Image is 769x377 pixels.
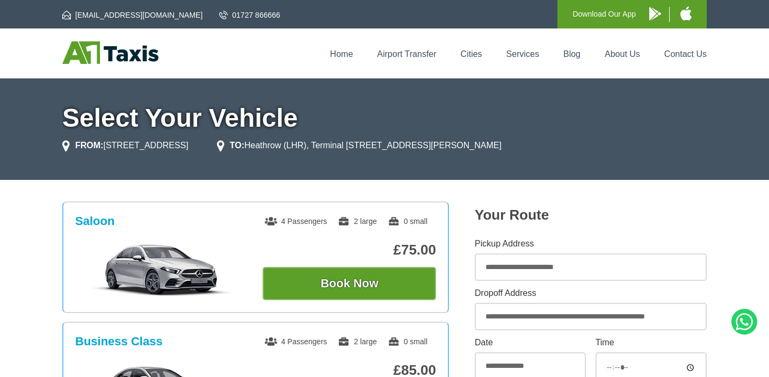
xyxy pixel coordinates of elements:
a: Contact Us [664,49,707,59]
h3: Saloon [75,214,114,228]
p: £75.00 [263,242,436,258]
img: A1 Taxis Android App [649,7,661,20]
span: 0 small [388,337,427,346]
label: Time [596,338,707,347]
h2: Your Route [475,207,707,223]
a: Airport Transfer [377,49,436,59]
label: Date [475,338,586,347]
img: A1 Taxis St Albans LTD [62,41,158,64]
span: 4 Passengers [265,337,327,346]
span: 2 large [338,217,377,226]
label: Pickup Address [475,240,707,248]
img: Saloon [81,243,243,297]
a: About Us [605,49,640,59]
strong: TO: [230,141,244,150]
img: A1 Taxis iPhone App [680,6,692,20]
span: 4 Passengers [265,217,327,226]
a: Blog [563,49,581,59]
label: Dropoff Address [475,289,707,298]
li: Heathrow (LHR), Terminal [STREET_ADDRESS][PERSON_NAME] [217,139,502,152]
a: Cities [461,49,482,59]
li: [STREET_ADDRESS] [62,139,188,152]
span: 0 small [388,217,427,226]
a: Home [330,49,353,59]
span: 2 large [338,337,377,346]
h3: Business Class [75,335,163,349]
a: Services [506,49,539,59]
p: Download Our App [572,8,636,21]
h1: Select Your Vehicle [62,105,707,131]
strong: FROM: [75,141,103,150]
a: [EMAIL_ADDRESS][DOMAIN_NAME] [62,10,202,20]
button: Book Now [263,267,436,300]
a: 01727 866666 [219,10,280,20]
